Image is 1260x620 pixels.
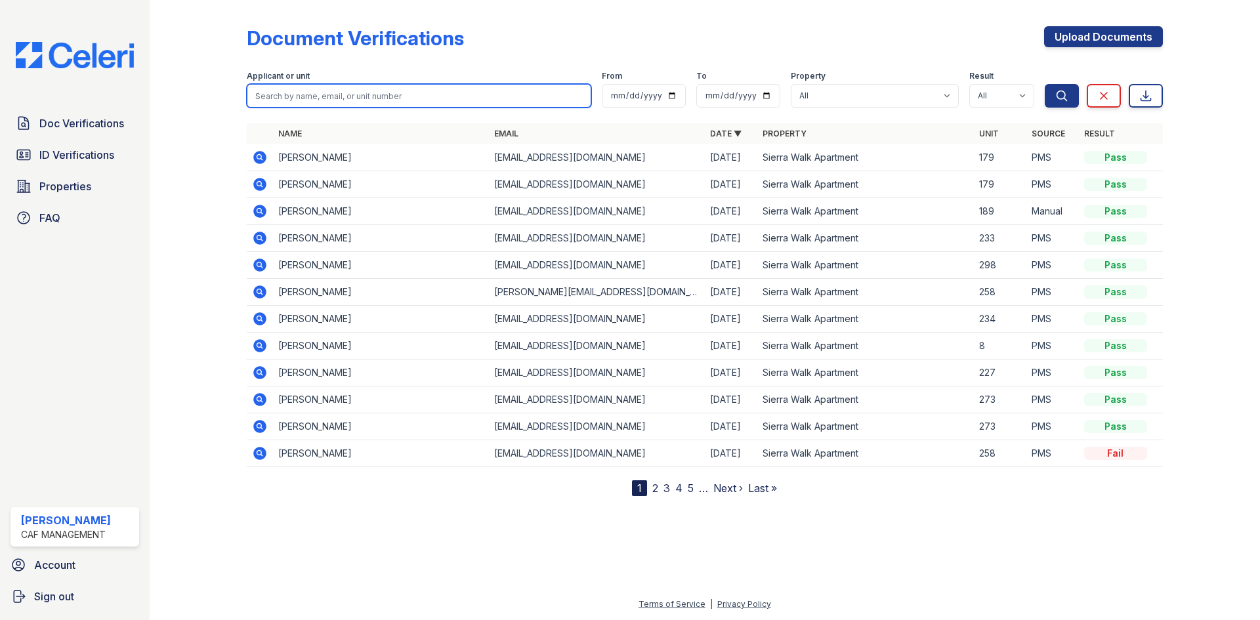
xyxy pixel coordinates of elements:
[1084,205,1147,218] div: Pass
[494,129,518,138] a: Email
[273,279,489,306] td: [PERSON_NAME]
[489,252,705,279] td: [EMAIL_ADDRESS][DOMAIN_NAME]
[1084,339,1147,352] div: Pass
[1084,258,1147,272] div: Pass
[1084,366,1147,379] div: Pass
[489,198,705,225] td: [EMAIL_ADDRESS][DOMAIN_NAME]
[757,386,973,413] td: Sierra Walk Apartment
[489,360,705,386] td: [EMAIL_ADDRESS][DOMAIN_NAME]
[705,386,757,413] td: [DATE]
[791,71,826,81] label: Property
[1084,447,1147,460] div: Fail
[1084,178,1147,191] div: Pass
[39,210,60,226] span: FAQ
[974,144,1026,171] td: 179
[39,115,124,131] span: Doc Verifications
[705,333,757,360] td: [DATE]
[1084,285,1147,299] div: Pass
[21,528,111,541] div: CAF Management
[5,42,144,68] img: CE_Logo_Blue-a8612792a0a2168367f1c8372b55b34899dd931a85d93a1a3d3e32e68fde9ad4.png
[1026,225,1079,252] td: PMS
[1084,151,1147,164] div: Pass
[10,173,139,199] a: Properties
[1026,171,1079,198] td: PMS
[974,306,1026,333] td: 234
[705,225,757,252] td: [DATE]
[757,279,973,306] td: Sierra Walk Apartment
[489,333,705,360] td: [EMAIL_ADDRESS][DOMAIN_NAME]
[974,413,1026,440] td: 273
[1026,252,1079,279] td: PMS
[1026,386,1079,413] td: PMS
[273,413,489,440] td: [PERSON_NAME]
[705,279,757,306] td: [DATE]
[273,306,489,333] td: [PERSON_NAME]
[705,440,757,467] td: [DATE]
[757,440,973,467] td: Sierra Walk Apartment
[663,482,670,495] a: 3
[763,129,807,138] a: Property
[757,171,973,198] td: Sierra Walk Apartment
[974,386,1026,413] td: 273
[974,333,1026,360] td: 8
[273,171,489,198] td: [PERSON_NAME]
[1026,413,1079,440] td: PMS
[705,360,757,386] td: [DATE]
[699,480,708,496] span: …
[278,129,302,138] a: Name
[273,333,489,360] td: [PERSON_NAME]
[489,225,705,252] td: [EMAIL_ADDRESS][DOMAIN_NAME]
[489,279,705,306] td: [PERSON_NAME][EMAIL_ADDRESS][DOMAIN_NAME]
[489,413,705,440] td: [EMAIL_ADDRESS][DOMAIN_NAME]
[632,480,647,496] div: 1
[1026,306,1079,333] td: PMS
[10,110,139,136] a: Doc Verifications
[710,129,742,138] a: Date ▼
[1084,312,1147,325] div: Pass
[974,198,1026,225] td: 189
[757,306,973,333] td: Sierra Walk Apartment
[273,252,489,279] td: [PERSON_NAME]
[639,599,705,609] a: Terms of Service
[1026,279,1079,306] td: PMS
[705,144,757,171] td: [DATE]
[21,512,111,528] div: [PERSON_NAME]
[273,198,489,225] td: [PERSON_NAME]
[675,482,682,495] a: 4
[757,198,973,225] td: Sierra Walk Apartment
[602,71,622,81] label: From
[273,440,489,467] td: [PERSON_NAME]
[5,552,144,578] a: Account
[710,599,713,609] div: |
[705,306,757,333] td: [DATE]
[273,360,489,386] td: [PERSON_NAME]
[717,599,771,609] a: Privacy Policy
[979,129,999,138] a: Unit
[34,557,75,573] span: Account
[757,360,973,386] td: Sierra Walk Apartment
[489,440,705,467] td: [EMAIL_ADDRESS][DOMAIN_NAME]
[273,386,489,413] td: [PERSON_NAME]
[1026,198,1079,225] td: Manual
[1026,333,1079,360] td: PMS
[1026,360,1079,386] td: PMS
[969,71,994,81] label: Result
[974,279,1026,306] td: 258
[5,583,144,610] a: Sign out
[489,386,705,413] td: [EMAIL_ADDRESS][DOMAIN_NAME]
[1084,393,1147,406] div: Pass
[757,252,973,279] td: Sierra Walk Apartment
[748,482,777,495] a: Last »
[1026,144,1079,171] td: PMS
[974,171,1026,198] td: 179
[247,26,464,50] div: Document Verifications
[1084,232,1147,245] div: Pass
[273,225,489,252] td: [PERSON_NAME]
[757,413,973,440] td: Sierra Walk Apartment
[974,225,1026,252] td: 233
[39,147,114,163] span: ID Verifications
[757,333,973,360] td: Sierra Walk Apartment
[757,225,973,252] td: Sierra Walk Apartment
[1044,26,1163,47] a: Upload Documents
